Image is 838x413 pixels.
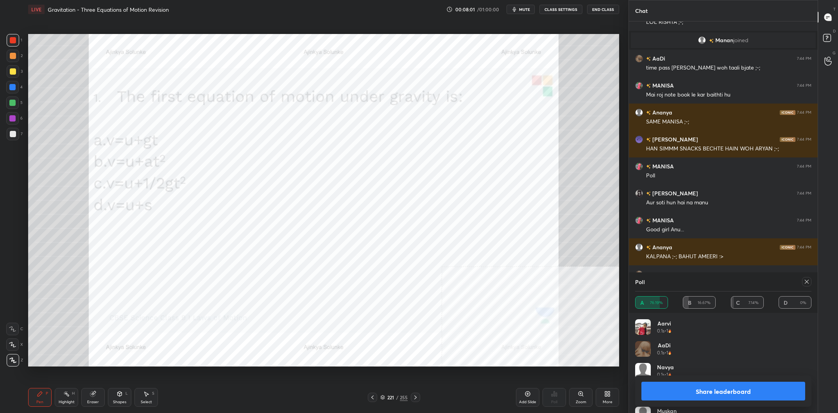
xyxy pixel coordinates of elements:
h5: • [664,327,666,334]
div: 7:44 PM [797,191,811,196]
h4: Poll [635,278,645,286]
img: no-rating-badge.077c3623.svg [646,138,651,142]
p: Chat [629,0,654,21]
div: 5 [6,97,23,109]
div: Select [141,400,152,404]
div: Eraser [87,400,99,404]
img: no-rating-badge.077c3623.svg [646,84,651,88]
div: X [6,338,23,351]
span: Manan [715,37,733,43]
div: Add Slide [519,400,536,404]
img: default.png [698,36,706,44]
div: C [6,323,23,335]
button: mute [507,5,535,14]
img: 46fff6bd746c4f989a671f6e11e0e4aa.jpg [635,341,651,357]
div: 3 [7,65,23,78]
h4: AaDi [657,341,671,349]
div: 7:44 PM [797,272,811,277]
div: More [603,400,612,404]
h6: AaDi [651,270,665,278]
h5: 0.1s [657,327,664,334]
img: streak-poll-icon.44701ccd.svg [668,373,671,377]
img: iconic-dark.1390631f.png [780,245,795,250]
h6: MANISA [651,81,674,89]
div: SAME MANISA ;-; [646,118,811,126]
h5: 0.1s [657,371,664,378]
div: Poll [646,172,811,180]
h6: Ananya [651,108,672,116]
img: no-rating-badge.077c3623.svg [646,164,651,169]
div: / [396,395,398,400]
p: D [833,28,836,34]
h5: 1 [666,349,668,356]
div: 1 [7,34,22,46]
div: Mai roj note book le kar baithti hu [646,91,811,99]
div: 221 [387,395,394,400]
div: 255 [400,394,408,401]
div: Highlight [59,400,75,404]
img: no-rating-badge.077c3623.svg [646,191,651,196]
img: f1863600dc364ff29c93ee52cc27e4d1.jpg [635,190,643,197]
h6: [PERSON_NAME] [651,189,698,197]
div: LOL RISHTA ;-; [646,18,811,26]
img: streak-poll-icon.44701ccd.svg [668,329,671,333]
img: no-rating-badge.077c3623.svg [646,57,651,61]
div: P [46,392,48,395]
div: 2 [7,50,23,62]
h4: Gravitation - Three Equations of Motion Revision [48,6,169,13]
img: no-rating-badge.077c3623.svg [646,111,651,115]
div: 6 [6,112,23,125]
div: 7:44 PM [797,245,811,250]
div: 7:44 PM [797,56,811,61]
button: End Class [587,5,619,14]
div: S [152,392,154,395]
h6: [PERSON_NAME] [651,135,698,143]
h5: 1 [666,327,668,334]
div: KALPANA ;-; BAHUT AMEERI :> [646,253,811,261]
img: no-rating-badge.077c3623.svg [646,218,651,223]
div: LIVE [28,5,45,14]
div: Zoom [576,400,586,404]
button: Share leaderboard [641,382,805,400]
img: 7366b3f6270449b487ed141f3c2bac87.jpg [635,163,643,170]
p: T [833,6,836,12]
img: 2767a67112e94cc28de62af8faae7492.jpg [635,136,643,143]
img: 46fff6bd746c4f989a671f6e11e0e4aa.jpg [635,55,643,63]
img: 7366b3f6270449b487ed141f3c2bac87.jpg [635,82,643,89]
h4: navya [657,363,674,371]
img: default.png [635,363,651,379]
div: HAN SIMMM SNACKS BECHTE HAIN WOH ARYAN ;-; [646,145,811,153]
img: no-rating-badge.077c3623.svg [646,245,651,250]
div: Z [7,354,23,367]
p: G [833,50,836,56]
h6: MANISA [651,162,674,170]
div: time pass [PERSON_NAME] woh taali bjate ;-; [646,64,811,72]
button: CLASS SETTINGS [539,5,582,14]
h5: 0.1s [657,349,664,356]
div: H [72,392,75,395]
span: mute [519,7,530,12]
img: streak-poll-icon.44701ccd.svg [668,351,671,355]
img: iconic-dark.1390631f.png [780,110,795,115]
h6: MANISA [651,216,674,224]
h4: Aarvi [657,319,671,327]
div: 7 [7,128,23,140]
div: 7:44 PM [797,218,811,223]
div: grid [635,319,811,413]
span: joined [733,37,748,43]
div: 7:44 PM [797,137,811,142]
div: Shapes [113,400,126,404]
h5: 1 [666,371,668,378]
div: L [125,392,128,395]
div: 7:44 PM [797,164,811,169]
img: no-rating-badge.077c3623.svg [709,39,714,43]
img: feebfc0f2ca74240ac69f42821cbced1.jpg [635,319,651,335]
div: grid [629,21,818,354]
div: 7:44 PM [797,110,811,115]
img: default.png [635,109,643,116]
img: default.png [635,243,643,251]
h6: Ananya [651,243,672,251]
div: Good girl Anu... [646,226,811,234]
div: Aur soti hun hai na manu [646,199,811,207]
div: 7:44 PM [797,83,811,88]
